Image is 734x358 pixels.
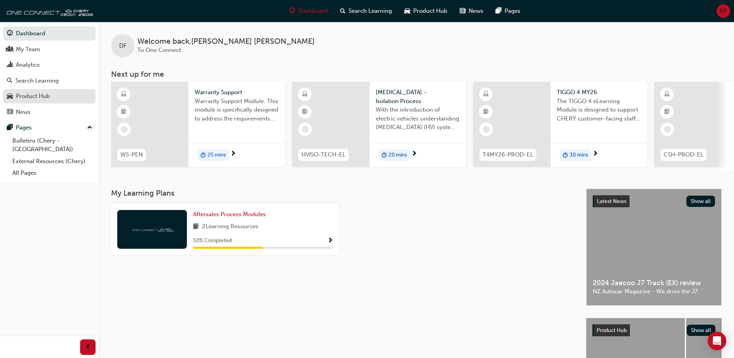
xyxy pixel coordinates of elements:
span: 2 Learning Resources [202,222,258,232]
span: learningRecordVerb_NONE-icon [121,126,128,133]
span: 25 mins [207,151,226,160]
span: Pages [505,7,520,15]
span: Product Hub [413,7,447,15]
span: learningResourceType_ELEARNING-icon [302,89,308,100]
div: My Team [16,45,40,54]
span: booktick-icon [302,107,308,117]
span: pages-icon [7,124,13,131]
span: HVISO-TECH-EL [301,150,346,159]
span: learningRecordVerb_NONE-icon [483,126,490,133]
span: Search Learning [349,7,392,15]
span: up-icon [87,123,92,133]
a: Bulletins (Chery - [GEOGRAPHIC_DATA]) [9,135,96,155]
span: News [469,7,483,15]
div: Search Learning [15,76,59,85]
span: pages-icon [496,6,501,16]
span: Warranty Support [195,88,279,97]
a: All Pages [9,167,96,179]
span: learningResourceType_ELEARNING-icon [483,89,489,100]
span: next-icon [411,151,417,158]
a: HVISO-TECH-EL[MEDICAL_DATA] - Isolation ProcessWith the introduction of electric vehicles underst... [292,82,466,167]
span: learningRecordVerb_NONE-icon [302,126,309,133]
span: Product Hub [597,327,627,334]
span: 50 % Completed [193,236,232,245]
span: Aftersales Process Modules [193,211,266,218]
span: search-icon [7,77,12,84]
h3: Next up for me [99,70,734,79]
span: people-icon [7,46,13,53]
span: [MEDICAL_DATA] - Isolation Process [376,88,460,105]
span: Latest News [597,198,626,205]
span: chart-icon [7,62,13,69]
span: guage-icon [7,30,13,37]
a: Aftersales Process Modules [193,210,269,219]
div: News [16,108,31,117]
span: news-icon [7,109,13,116]
span: car-icon [7,93,13,100]
span: T4MY26-PROD-EL [482,150,533,159]
span: booktick-icon [121,107,127,117]
h3: My Learning Plans [111,189,574,198]
button: Show all [686,196,715,207]
a: Search Learning [3,74,96,88]
a: News [3,105,96,119]
span: booktick-icon [664,107,670,117]
span: To One Connect [137,46,181,53]
a: car-iconProduct Hub [398,3,453,19]
span: DF [720,7,727,15]
span: CSH-PROD-EL [664,150,703,159]
span: learningResourceType_ELEARNING-icon [664,89,670,100]
span: news-icon [460,6,465,16]
span: car-icon [404,6,410,16]
span: 2024 Jaecoo J7 Track (EX) review [593,279,715,287]
button: Pages [3,120,96,135]
div: Analytics [16,60,40,69]
span: search-icon [340,6,346,16]
span: DF [119,41,127,50]
a: Product Hub [3,89,96,103]
a: news-iconNews [453,3,489,19]
span: TIGGO 4 MY26 [557,88,641,97]
a: My Team [3,42,96,57]
span: guage-icon [289,6,295,16]
span: Warranty Support Module. This module is specifically designed to address the requirements and pro... [195,97,279,123]
img: oneconnect [131,225,173,233]
span: WS-PEN [120,150,143,159]
a: Dashboard [3,26,96,41]
div: Pages [16,123,32,132]
a: guage-iconDashboard [283,3,334,19]
span: booktick-icon [483,107,489,117]
a: T4MY26-PROD-ELTIGGO 4 MY26The TIGGO 4 eLearning Module is designed to support CHERY customer-faci... [473,82,647,167]
span: duration-icon [382,150,387,160]
button: DashboardMy TeamAnalyticsSearch LearningProduct HubNews [3,25,96,120]
span: learningRecordVerb_NONE-icon [664,126,671,133]
button: DF [717,4,730,18]
span: Welcome back , [PERSON_NAME] [PERSON_NAME] [137,37,315,46]
span: prev-icon [85,343,91,352]
a: Product HubShow all [592,324,715,337]
a: WS-PENWarranty SupportWarranty Support Module. This module is specifically designed to address th... [111,82,285,167]
span: 20 mins [388,151,407,160]
button: Show all [687,325,716,336]
span: duration-icon [200,150,206,160]
span: 30 mins [570,151,588,160]
span: The TIGGO 4 eLearning Module is designed to support CHERY customer-facing staff with the product ... [557,97,641,123]
span: book-icon [193,222,199,232]
div: Product Hub [16,92,50,101]
a: pages-iconPages [489,3,527,19]
a: Analytics [3,58,96,72]
img: oneconnect [4,3,93,19]
span: With the introduction of electric vehicles understanding [MEDICAL_DATA] (HV) systems is critical ... [376,105,460,132]
a: External Resources (Chery) [9,155,96,167]
a: Latest NewsShow all [593,195,715,208]
a: Latest NewsShow all2024 Jaecoo J7 Track (EX) reviewNZ Autocar Magazine - We drive the J7. [586,189,722,306]
span: learningResourceType_ELEARNING-icon [121,89,127,100]
span: next-icon [592,151,598,158]
div: Open Intercom Messenger [708,332,726,350]
a: search-iconSearch Learning [334,3,398,19]
button: Show Progress [327,236,333,246]
span: Dashboard [298,7,328,15]
span: duration-icon [563,150,568,160]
